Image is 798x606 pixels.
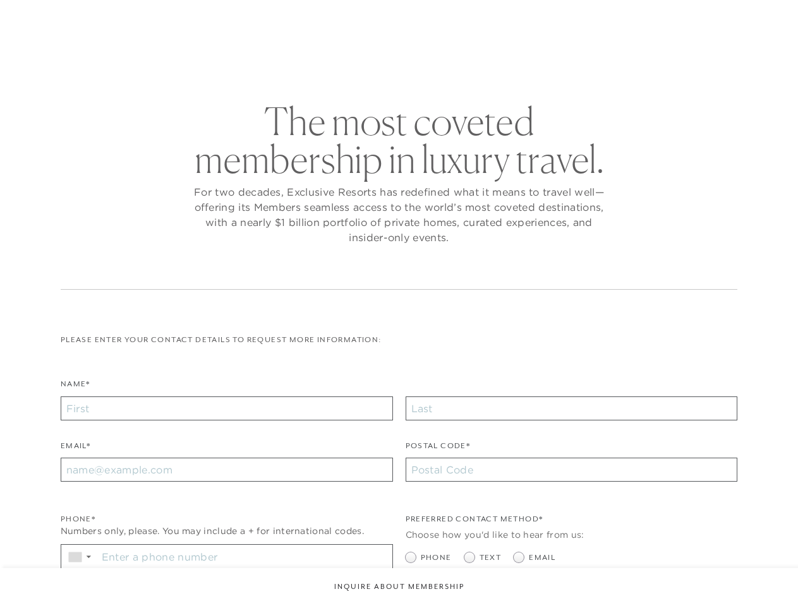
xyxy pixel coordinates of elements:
span: Text [480,552,502,564]
span: Phone [421,552,452,564]
input: name@example.com [61,458,393,482]
div: Country Code Selector [61,545,97,569]
label: Name* [61,378,90,396]
button: Open navigation [748,15,765,24]
label: Postal Code* [406,440,471,458]
h2: The most coveted membership in luxury travel. [191,102,608,178]
span: ▼ [85,553,93,561]
p: Please enter your contact details to request more information: [61,334,737,346]
input: Last [406,396,738,420]
div: Phone* [61,513,393,525]
label: Email* [61,440,90,458]
input: Postal Code [406,458,738,482]
legend: Preferred Contact Method* [406,513,543,532]
input: First [61,396,393,420]
p: For two decades, Exclusive Resorts has redefined what it means to travel well—offering its Member... [191,184,608,245]
span: Email [529,552,555,564]
div: Choose how you'd like to hear from us: [406,528,738,542]
div: Numbers only, please. You may include a + for international codes. [61,525,393,538]
input: Enter a phone number [97,545,392,569]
